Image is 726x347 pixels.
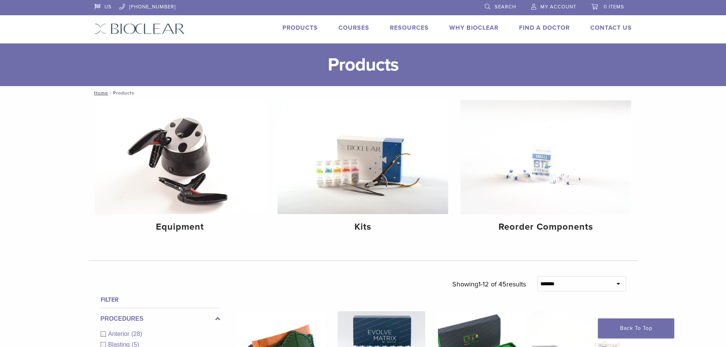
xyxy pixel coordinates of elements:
[95,100,266,239] a: Equipment
[284,220,442,234] h4: Kits
[604,4,624,10] span: 0 items
[452,276,526,292] p: Showing results
[108,331,131,337] span: Anterior
[460,100,631,239] a: Reorder Components
[338,24,369,32] a: Courses
[89,86,638,100] nav: Products
[495,4,516,10] span: Search
[95,100,266,214] img: Equipment
[540,4,576,10] span: My Account
[390,24,429,32] a: Resources
[131,331,142,337] span: (28)
[478,280,506,288] span: 1-12 of 45
[460,100,631,214] img: Reorder Components
[449,24,498,32] a: Why Bioclear
[282,24,318,32] a: Products
[101,295,220,304] h4: Filter
[590,24,632,32] a: Contact Us
[277,100,448,239] a: Kits
[101,220,260,234] h4: Equipment
[466,220,625,234] h4: Reorder Components
[108,91,113,95] span: /
[95,23,185,34] img: Bioclear
[101,314,220,323] label: Procedures
[277,100,448,214] img: Kits
[519,24,570,32] a: Find A Doctor
[598,318,674,338] a: Back To Top
[92,90,108,96] a: Home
